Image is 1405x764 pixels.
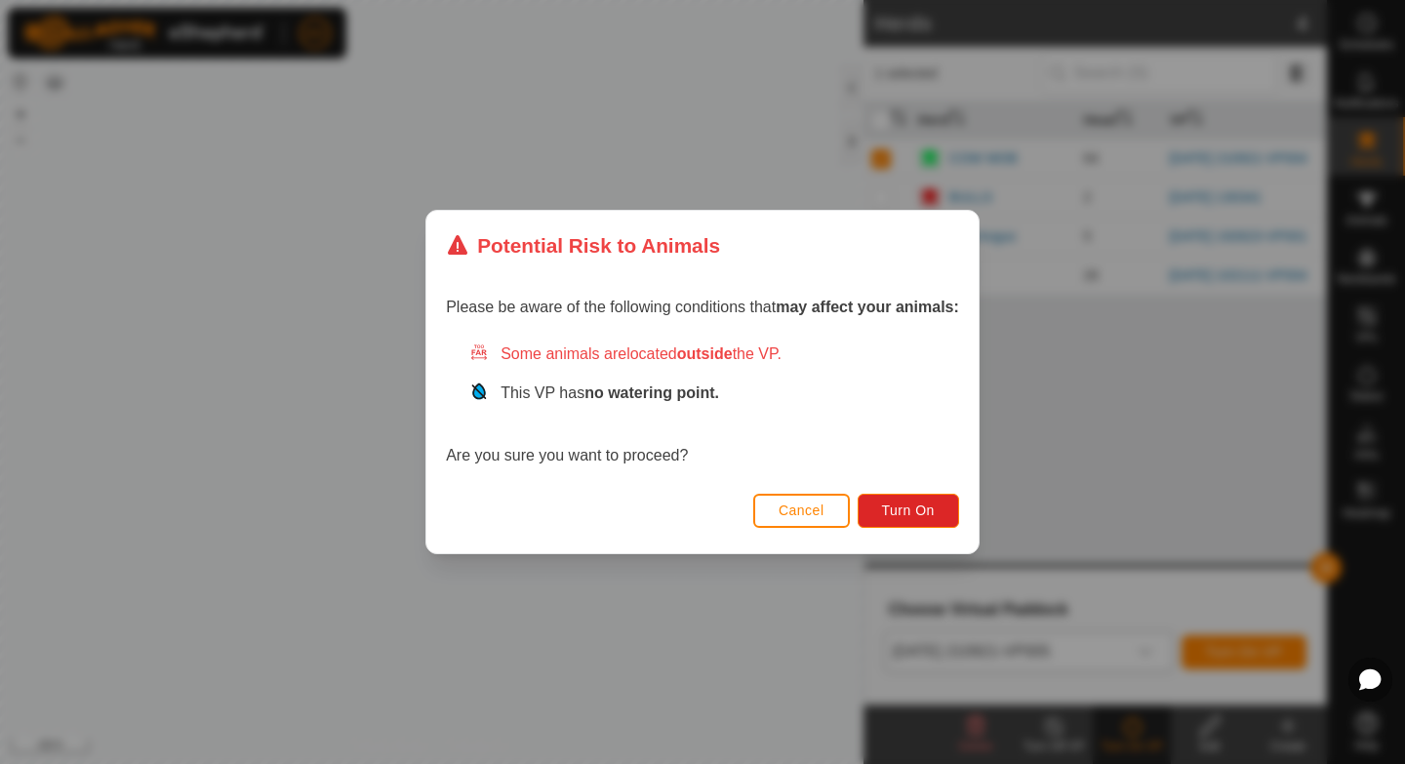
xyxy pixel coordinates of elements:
span: Cancel [779,503,824,518]
button: Turn On [858,494,959,528]
span: located the VP. [626,345,782,362]
button: Cancel [753,494,850,528]
div: Are you sure you want to proceed? [446,342,959,467]
strong: no watering point. [584,384,719,401]
div: Some animals are [469,342,959,366]
span: This VP has [501,384,719,401]
strong: outside [677,345,733,362]
div: Potential Risk to Animals [446,230,720,261]
span: Turn On [882,503,935,518]
strong: may affect your animals: [776,299,959,315]
span: Please be aware of the following conditions that [446,299,959,315]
